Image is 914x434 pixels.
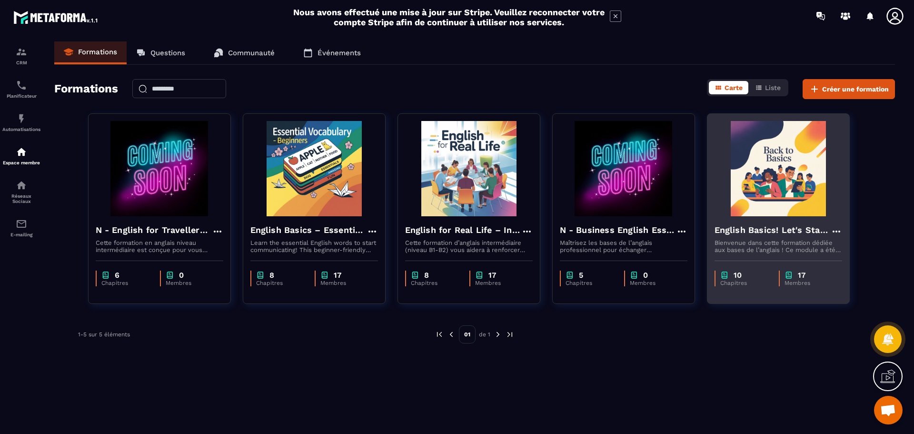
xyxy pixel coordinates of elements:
p: Chapitres [256,280,305,286]
h2: Nous avons effectué une mise à jour sur Stripe. Veuillez reconnecter votre compte Stripe afin de ... [293,7,605,27]
img: automations [16,146,27,158]
p: Membres [320,280,368,286]
p: 8 [269,271,274,280]
a: Événements [294,41,370,64]
p: Cette formation en anglais niveau intermédiaire est conçue pour vous rendre à l’aise à l’étranger... [96,239,223,253]
p: Réseaux Sociaux [2,193,40,204]
a: Questions [127,41,195,64]
p: 01 [459,325,476,343]
p: E-mailing [2,232,40,237]
p: Espace membre [2,160,40,165]
img: social-network [16,180,27,191]
span: Créer une formation [822,84,889,94]
h4: N - Business English Essentials – Communicate with Confidence [560,223,676,237]
a: formation-backgroundEnglish Basics – Essential Vocabulary for BeginnersLearn the essential Englis... [243,113,397,316]
p: Questions [150,49,185,57]
h4: N - English for Travellers – Intermediate Level [96,223,212,237]
span: Carte [725,84,743,91]
img: formation-background [96,121,223,216]
a: automationsautomationsAutomatisations [2,106,40,139]
p: Membres [166,280,214,286]
img: chapter [475,271,484,280]
img: formation-background [715,121,842,216]
p: Learn the essential English words to start communicating! This beginner-friendly course will help... [250,239,378,253]
h4: English for Real Life – Intermediate Level [405,223,521,237]
p: 10 [734,271,742,280]
a: Ouvrir le chat [874,396,903,424]
p: Chapitres [566,280,615,286]
p: Chapitres [411,280,460,286]
img: next [494,330,502,339]
p: Maîtrisez les bases de l’anglais professionnel pour échanger efficacement par e-mail, téléphone, ... [560,239,687,253]
a: Communauté [204,41,284,64]
p: de 1 [479,331,490,338]
a: social-networksocial-networkRéseaux Sociaux [2,172,40,211]
button: Carte [709,81,748,94]
img: formation [16,46,27,58]
a: Formations [54,41,127,64]
p: 8 [424,271,429,280]
p: Chapitres [720,280,769,286]
button: Liste [749,81,786,94]
a: formationformationCRM [2,39,40,72]
p: 6 [115,271,119,280]
img: chapter [166,271,174,280]
p: 17 [798,271,805,280]
img: formation-background [560,121,687,216]
a: automationsautomationsEspace membre [2,139,40,172]
img: chapter [320,271,329,280]
p: Chapitres [101,280,150,286]
img: automations [16,113,27,124]
p: Membres [630,280,678,286]
img: chapter [566,271,574,280]
p: Bienvenue dans cette formation dédiée aux bases de l’anglais ! Ce module a été conçu pour les déb... [715,239,842,253]
img: formation-background [250,121,378,216]
p: 0 [643,271,648,280]
p: Membres [785,280,833,286]
img: chapter [411,271,419,280]
p: Formations [78,48,117,56]
img: email [16,218,27,230]
a: formation-backgroundN - Business English Essentials – Communicate with ConfidenceMaîtrisez les ba... [552,113,707,316]
p: Événements [318,49,361,57]
p: 0 [179,271,184,280]
img: chapter [256,271,265,280]
h2: Formations [54,79,118,99]
a: formation-backgroundEnglish for Real Life – Intermediate LevelCette formation d’anglais intermédi... [397,113,552,316]
img: chapter [101,271,110,280]
h4: English Basics – Essential Vocabulary for Beginners [250,223,367,237]
p: Communauté [228,49,275,57]
p: Automatisations [2,127,40,132]
p: 17 [334,271,341,280]
h4: English Basics! Let's Start English. [715,223,831,237]
img: prev [447,330,456,339]
img: logo [13,9,99,26]
a: formation-backgroundN - English for Travellers – Intermediate LevelCette formation en anglais niv... [88,113,243,316]
button: Créer une formation [803,79,895,99]
a: emailemailE-mailing [2,211,40,244]
a: schedulerschedulerPlanificateur [2,72,40,106]
a: formation-backgroundEnglish Basics! Let's Start English.Bienvenue dans cette formation dédiée aux... [707,113,862,316]
img: prev [435,330,444,339]
img: next [506,330,514,339]
span: Liste [765,84,781,91]
p: Membres [475,280,523,286]
img: chapter [630,271,638,280]
p: 5 [579,271,583,280]
img: chapter [785,271,793,280]
img: formation-background [405,121,533,216]
p: 17 [488,271,496,280]
p: 1-5 sur 5 éléments [78,331,130,338]
p: Cette formation d’anglais intermédiaire (niveau B1-B2) vous aidera à renforcer votre grammaire, e... [405,239,533,253]
p: Planificateur [2,93,40,99]
img: chapter [720,271,729,280]
p: CRM [2,60,40,65]
img: scheduler [16,80,27,91]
